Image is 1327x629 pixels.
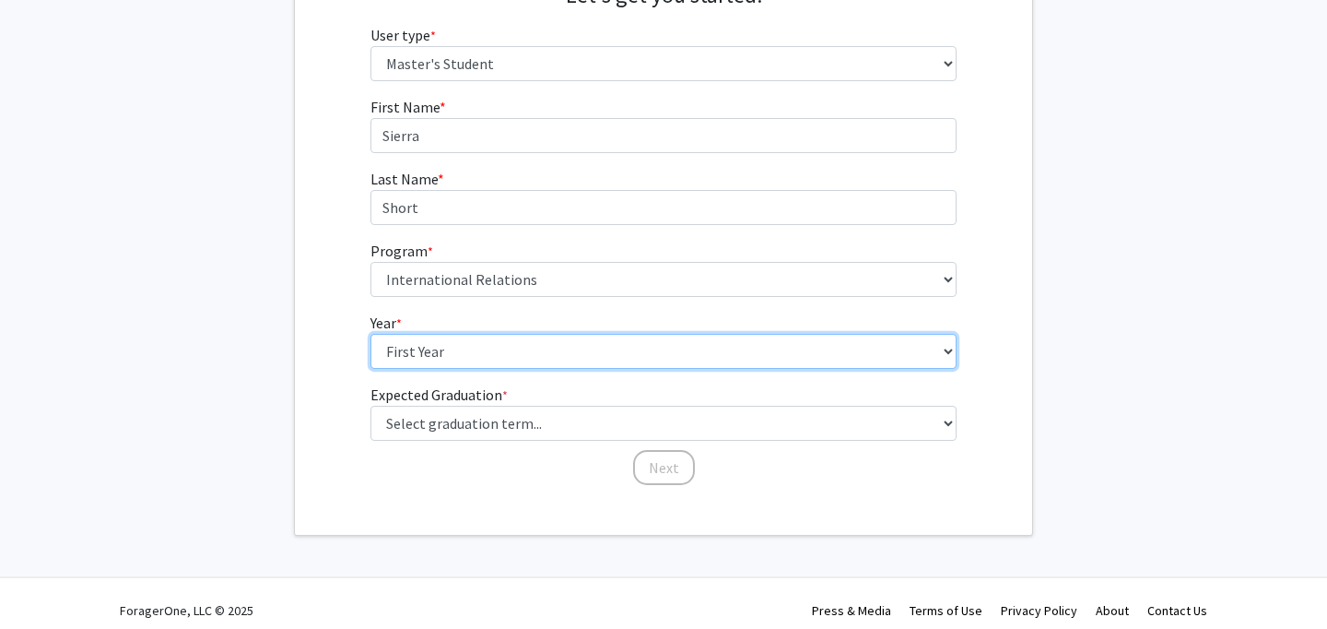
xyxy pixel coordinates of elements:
a: About [1096,602,1129,619]
span: Last Name [370,170,438,188]
a: Terms of Use [910,602,982,619]
a: Press & Media [812,602,891,619]
label: Program [370,240,433,262]
button: Next [633,450,695,485]
a: Contact Us [1147,602,1207,619]
label: User type [370,24,436,46]
span: First Name [370,98,440,116]
label: Expected Graduation [370,384,508,406]
a: Privacy Policy [1001,602,1077,619]
label: Year [370,312,402,334]
iframe: Chat [14,546,78,615]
